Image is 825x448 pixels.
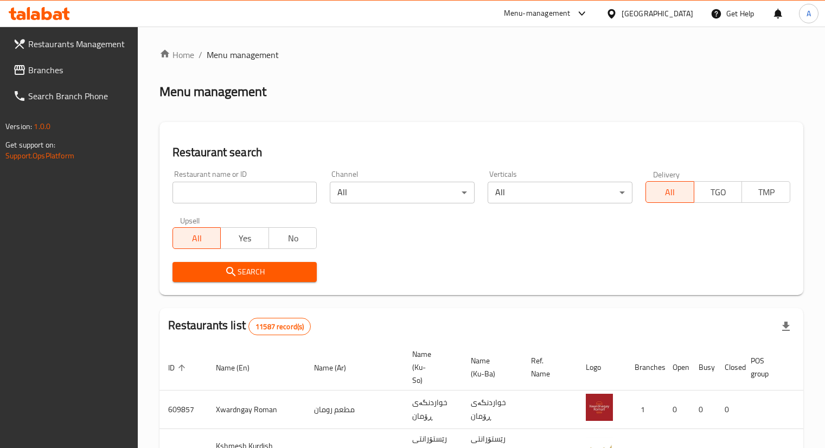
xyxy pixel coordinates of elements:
span: Get support on: [5,138,55,152]
img: Xwardngay Roman [586,394,613,421]
label: Delivery [653,170,680,178]
button: Search [172,262,317,282]
td: 1 [626,391,664,429]
span: TMP [746,184,786,200]
td: 609857 [159,391,207,429]
a: Home [159,48,194,61]
td: 0 [690,391,716,429]
span: Name (En) [216,361,264,374]
span: POS group [751,354,783,380]
td: 0 [716,391,742,429]
span: Search Branch Phone [28,89,129,103]
span: ID [168,361,189,374]
button: No [268,227,317,249]
td: مطعم رومان [305,391,404,429]
span: Yes [225,231,265,246]
li: / [199,48,202,61]
a: Restaurants Management [4,31,138,57]
th: Logo [577,344,626,391]
th: Branches [626,344,664,391]
div: Menu-management [504,7,571,20]
button: All [645,181,694,203]
div: [GEOGRAPHIC_DATA] [622,8,693,20]
input: Search for restaurant name or ID.. [172,182,317,203]
button: TGO [694,181,743,203]
span: 11587 record(s) [249,322,310,332]
span: Version: [5,119,32,133]
th: Open [664,344,690,391]
td: خواردنگەی ڕۆمان [404,391,462,429]
span: All [177,231,217,246]
th: Busy [690,344,716,391]
a: Support.OpsPlatform [5,149,74,163]
h2: Restaurants list [168,317,311,335]
h2: Menu management [159,83,266,100]
span: A [807,8,811,20]
span: Search [181,265,309,279]
div: All [330,182,475,203]
span: Ref. Name [531,354,564,380]
th: Closed [716,344,742,391]
span: Name (Ku-So) [412,348,449,387]
span: Branches [28,63,129,76]
span: All [650,184,690,200]
button: Yes [220,227,269,249]
span: Name (Ku-Ba) [471,354,509,380]
span: 1.0.0 [34,119,50,133]
h2: Restaurant search [172,144,790,161]
span: Restaurants Management [28,37,129,50]
div: All [488,182,632,203]
button: All [172,227,221,249]
a: Branches [4,57,138,83]
span: Name (Ar) [314,361,360,374]
div: Total records count [248,318,311,335]
td: 0 [664,391,690,429]
nav: breadcrumb [159,48,803,61]
span: No [273,231,313,246]
td: Xwardngay Roman [207,391,305,429]
a: Search Branch Phone [4,83,138,109]
label: Upsell [180,216,200,224]
span: TGO [699,184,738,200]
button: TMP [741,181,790,203]
span: Menu management [207,48,279,61]
td: خواردنگەی ڕۆمان [462,391,522,429]
div: Export file [773,313,799,340]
